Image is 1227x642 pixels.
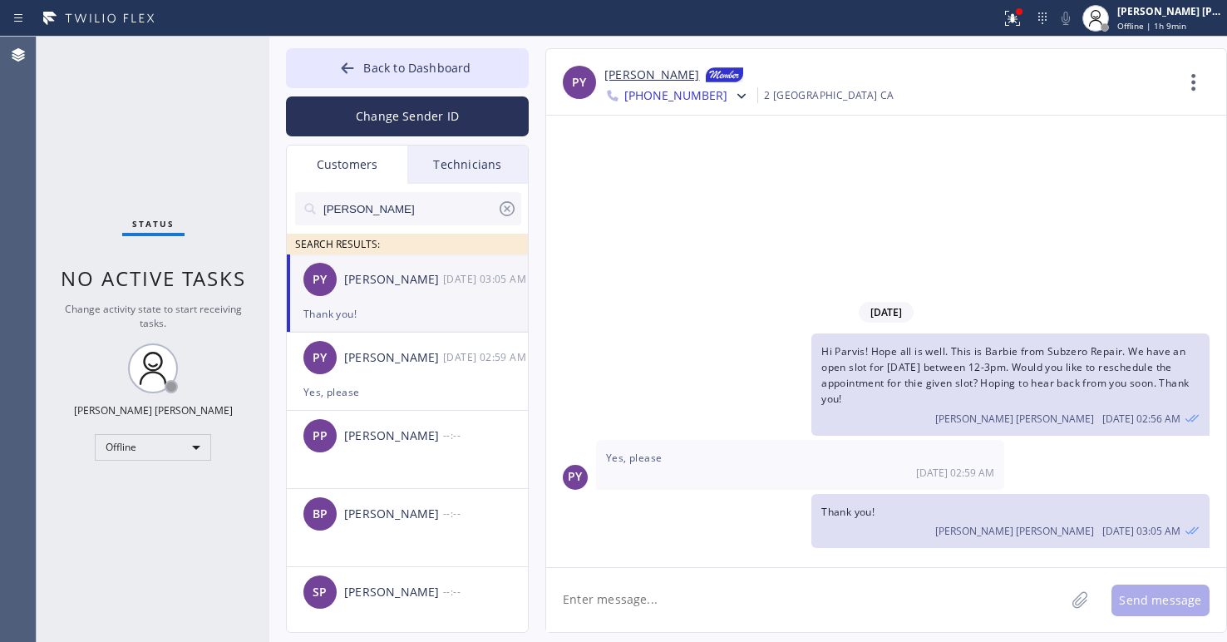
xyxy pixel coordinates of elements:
[821,505,875,519] span: Thank you!
[313,348,327,368] span: PY
[286,48,529,88] button: Back to Dashboard
[443,504,530,523] div: --:--
[303,383,511,402] div: Yes, please
[1102,412,1180,426] span: [DATE] 02:56 AM
[811,333,1210,436] div: 08/14/2025 9:56 AM
[286,96,529,136] button: Change Sender ID
[916,466,994,480] span: [DATE] 02:59 AM
[1102,524,1180,538] span: [DATE] 03:05 AM
[859,302,914,323] span: [DATE]
[313,583,327,602] span: SP
[61,264,246,292] span: No active tasks
[1111,585,1210,616] button: Send message
[322,192,497,225] input: Search
[443,348,530,367] div: 08/14/2025 9:59 AM
[363,60,471,76] span: Back to Dashboard
[95,434,211,461] div: Offline
[443,269,530,289] div: 08/14/2025 9:05 AM
[935,524,1094,538] span: [PERSON_NAME] [PERSON_NAME]
[443,582,530,601] div: --:--
[287,146,407,184] div: Customers
[443,426,530,445] div: --:--
[344,270,443,289] div: [PERSON_NAME]
[313,427,328,446] span: PP
[295,237,380,251] span: SEARCH RESULTS:
[935,412,1094,426] span: [PERSON_NAME] [PERSON_NAME]
[1117,20,1186,32] span: Offline | 1h 9min
[303,304,511,323] div: Thank you!
[604,66,699,86] a: [PERSON_NAME]
[407,146,528,184] div: Technicians
[74,403,233,417] div: [PERSON_NAME] [PERSON_NAME]
[606,451,662,465] span: Yes, please
[313,270,327,289] span: PY
[344,348,443,368] div: [PERSON_NAME]
[1054,7,1077,30] button: Mute
[764,86,894,105] div: 2 [GEOGRAPHIC_DATA] CA
[568,467,582,486] span: PY
[1117,4,1222,18] div: [PERSON_NAME] [PERSON_NAME]
[313,505,328,524] span: BP
[572,73,586,92] span: PY
[344,583,443,602] div: [PERSON_NAME]
[624,87,727,107] span: [PHONE_NUMBER]
[811,494,1210,548] div: 08/14/2025 9:05 AM
[344,427,443,446] div: [PERSON_NAME]
[344,505,443,524] div: [PERSON_NAME]
[65,302,242,330] span: Change activity state to start receiving tasks.
[821,344,1189,407] span: Hi Parvis! Hope all is well. This is Barbie from Subzero Repair. We have an open slot for [DATE] ...
[596,440,1004,490] div: 08/14/2025 9:59 AM
[132,218,175,230] span: Status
